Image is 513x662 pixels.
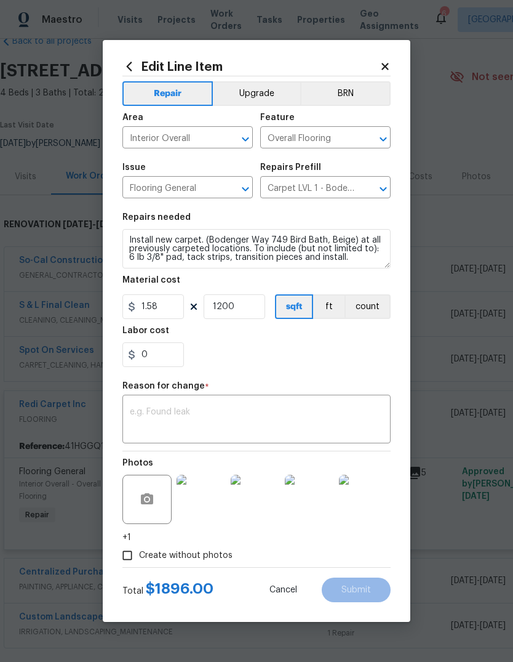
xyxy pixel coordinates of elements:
span: Cancel [269,586,297,595]
button: sqft [275,294,313,319]
textarea: Install new carpet. (Bodenger Way 749 Bird Bath, Beige) at all previously carpeted locations. To ... [122,229,391,268]
h5: Reason for change [122,382,205,390]
span: +1 [122,531,131,544]
button: Open [375,131,392,148]
button: Open [237,180,254,198]
h2: Edit Line Item [122,60,380,73]
h5: Issue [122,163,146,172]
h5: Feature [260,113,295,122]
h5: Repairs Prefill [260,163,321,172]
span: Submit [341,586,371,595]
div: Total [122,583,213,597]
button: count [344,294,391,319]
h5: Photos [122,459,153,467]
span: Create without photos [139,549,233,562]
h5: Material cost [122,276,180,285]
button: Open [237,131,254,148]
span: $ 1896.00 [146,581,213,596]
h5: Repairs needed [122,213,191,222]
button: Upgrade [213,81,301,106]
button: Open [375,180,392,198]
h5: Labor cost [122,326,169,335]
button: BRN [300,81,391,106]
button: Cancel [250,578,317,602]
button: Submit [322,578,391,602]
h5: Area [122,113,143,122]
button: Repair [122,81,213,106]
button: ft [313,294,344,319]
